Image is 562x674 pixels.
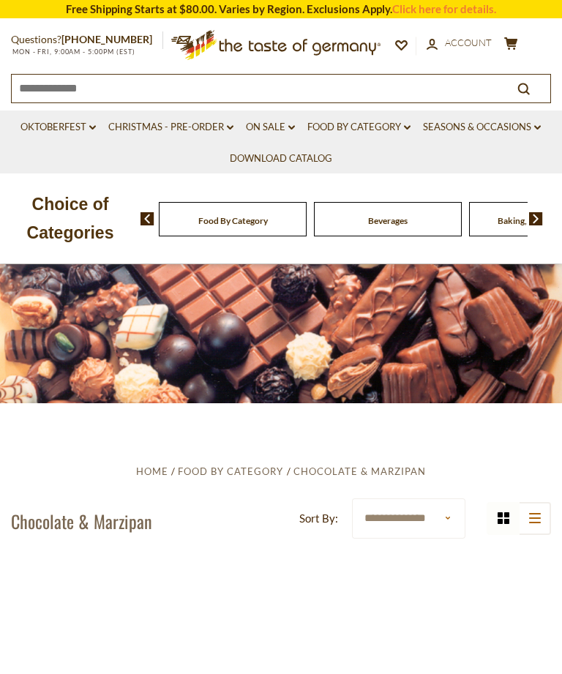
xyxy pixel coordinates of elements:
h1: Chocolate & Marzipan [11,510,152,532]
img: previous arrow [140,212,154,225]
a: Beverages [368,215,408,226]
span: MON - FRI, 9:00AM - 5:00PM (EST) [11,48,135,56]
a: Food By Category [178,465,283,477]
a: Food By Category [307,119,411,135]
a: Download Catalog [230,151,332,167]
a: Home [136,465,168,477]
a: Account [427,35,492,51]
a: Chocolate & Marzipan [293,465,426,477]
a: Food By Category [198,215,268,226]
a: Oktoberfest [20,119,96,135]
a: Click here for details. [392,2,496,15]
label: Sort By: [299,509,338,528]
a: [PHONE_NUMBER] [61,33,152,45]
span: Account [445,37,492,48]
p: Questions? [11,31,163,49]
a: Seasons & Occasions [423,119,541,135]
a: Christmas - PRE-ORDER [108,119,233,135]
img: next arrow [529,212,543,225]
a: On Sale [246,119,295,135]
